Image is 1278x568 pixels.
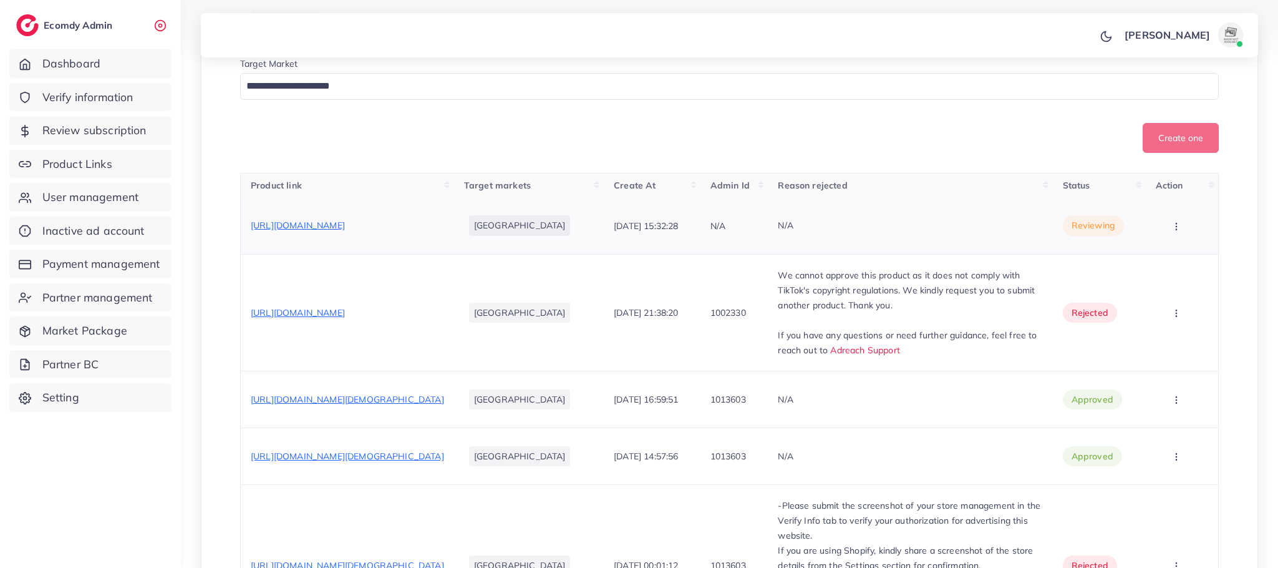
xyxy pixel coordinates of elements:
[42,122,147,139] span: Review subscription
[1143,123,1219,153] button: Create one
[9,183,172,212] a: User management
[42,156,112,172] span: Product Links
[1063,180,1090,191] span: Status
[614,449,678,464] p: [DATE] 14:57:56
[42,356,99,373] span: Partner BC
[42,323,127,339] span: Market Package
[16,14,39,36] img: logo
[251,451,444,462] span: [URL][DOMAIN_NAME][DEMOGRAPHIC_DATA]
[9,150,172,179] a: Product Links
[710,449,746,464] p: 1013603
[42,256,160,272] span: Payment management
[240,73,1219,100] div: Search for option
[42,89,133,105] span: Verify information
[1156,180,1183,191] span: Action
[9,217,172,245] a: Inactive ad account
[42,290,153,306] span: Partner management
[1118,22,1248,47] a: [PERSON_NAME]avatar
[42,223,145,239] span: Inactive ad account
[469,303,571,323] li: [GEOGRAPHIC_DATA]
[710,218,725,233] p: N/A
[240,57,298,70] label: Target Market
[469,215,571,235] li: [GEOGRAPHIC_DATA]
[251,394,444,405] span: [URL][DOMAIN_NAME][DEMOGRAPHIC_DATA]
[614,392,678,407] p: [DATE] 16:59:51
[710,392,746,407] p: 1013603
[1125,27,1210,42] p: [PERSON_NAME]
[778,451,793,462] span: N/A
[9,316,172,345] a: Market Package
[251,307,345,318] span: [URL][DOMAIN_NAME]
[469,389,571,409] li: [GEOGRAPHIC_DATA]
[9,116,172,145] a: Review subscription
[16,14,115,36] a: logoEcomdy Admin
[251,180,302,191] span: Product link
[710,180,750,191] span: Admin Id
[778,330,1037,356] span: If you have any questions or need further guidance, feel free to reach out to
[42,56,100,72] span: Dashboard
[469,446,571,466] li: [GEOGRAPHIC_DATA]
[9,250,172,278] a: Payment management
[778,220,793,231] span: N/A
[44,19,115,31] h2: Ecomdy Admin
[464,180,531,191] span: Target markets
[242,77,1203,96] input: Search for option
[9,283,172,312] a: Partner management
[9,49,172,78] a: Dashboard
[9,383,172,412] a: Setting
[778,270,1035,311] span: We cannot approve this product as it does not comply with TikTok's copyright regulations. We kind...
[778,180,847,191] span: Reason rejected
[1218,22,1243,47] img: avatar
[778,498,1042,543] p: -Please submit the screenshot of your store management in the Verify Info tab to verify your auth...
[9,350,172,379] a: Partner BC
[42,189,138,205] span: User management
[9,83,172,112] a: Verify information
[614,305,678,320] p: [DATE] 21:38:20
[614,218,678,233] p: [DATE] 15:32:28
[830,345,899,356] a: Adreach Support
[778,394,793,405] span: N/A
[42,389,79,406] span: Setting
[614,180,656,191] span: Create At
[1072,306,1108,319] span: rejected
[710,305,746,320] p: 1002330
[1072,450,1113,463] span: approved
[251,220,345,231] span: [URL][DOMAIN_NAME]
[1072,219,1115,232] span: reviewing
[1072,393,1113,406] span: approved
